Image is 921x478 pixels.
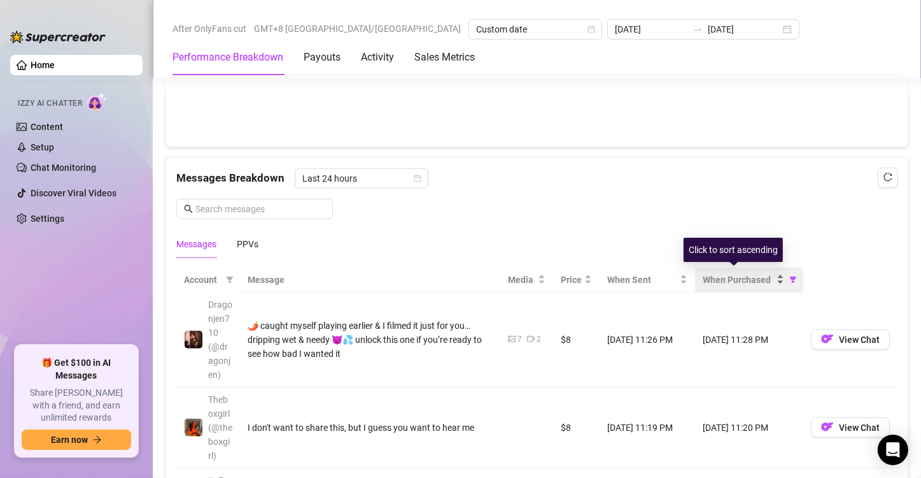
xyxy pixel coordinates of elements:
[476,20,594,39] span: Custom date
[587,25,595,33] span: calendar
[195,202,325,216] input: Search messages
[839,335,880,345] span: View Chat
[304,50,341,65] div: Payouts
[176,168,897,189] div: Messages Breakdown
[811,337,890,347] a: OFView Chat
[883,173,892,182] span: reload
[31,60,55,70] a: Home
[240,268,500,293] th: Message
[811,330,890,350] button: OFView Chat
[508,273,535,287] span: Media
[693,24,703,34] span: to
[10,31,106,43] img: logo-BBDzfeDw.svg
[553,293,600,387] td: $8
[51,435,88,445] span: Earn now
[821,421,834,433] img: OF
[22,430,131,450] button: Earn nowarrow-right
[695,293,803,387] td: [DATE] 11:28 PM
[537,333,541,345] div: 2
[708,22,780,36] input: End date
[176,237,216,251] div: Messages
[185,331,202,349] img: Dragonjen710 (@dragonjen)
[821,333,834,345] img: OF
[31,188,116,198] a: Discover Viral Videos
[248,319,493,361] div: 🌶️ caught myself playing earlier & I filmed it just for you… dripping wet & needy 😈💦 unlock this ...
[695,268,803,293] th: When Purchased
[500,268,553,293] th: Media
[414,50,475,65] div: Sales Metrics
[93,435,102,444] span: arrow-right
[22,357,131,382] span: 🎁 Get $100 in AI Messages
[607,273,677,287] span: When Sent
[600,387,695,468] td: [DATE] 11:19 PM
[839,423,880,433] span: View Chat
[172,50,283,65] div: Performance Breakdown
[31,163,96,173] a: Chat Monitoring
[789,276,797,284] span: filter
[517,333,522,345] div: 7
[361,50,394,65] div: Activity
[414,175,421,182] span: calendar
[87,92,107,111] img: AI Chatter
[31,142,54,152] a: Setup
[561,273,582,287] span: Price
[553,387,600,468] td: $8
[878,435,908,465] div: Open Intercom Messenger
[237,237,258,251] div: PPVs
[302,169,421,188] span: Last 24 hours
[22,387,131,424] span: Share [PERSON_NAME] with a friend, and earn unlimited rewards
[527,335,535,343] span: video-camera
[248,421,493,435] div: I don't want to share this, but I guess you want to hear me
[600,293,695,387] td: [DATE] 11:26 PM
[184,205,193,214] span: search
[254,19,461,38] span: GMT+8 [GEOGRAPHIC_DATA]/[GEOGRAPHIC_DATA]
[787,270,799,289] span: filter
[226,276,234,284] span: filter
[185,419,202,437] img: Theboxgirl (@theboxgirl)
[703,273,774,287] span: When Purchased
[684,238,783,262] div: Click to sort ascending
[508,335,516,343] span: picture
[184,273,221,287] span: Account
[615,22,687,36] input: Start date
[553,268,600,293] th: Price
[695,387,803,468] td: [DATE] 11:20 PM
[31,122,63,132] a: Content
[600,268,695,293] th: When Sent
[811,417,890,438] button: OFView Chat
[18,98,82,110] span: Izzy AI Chatter
[172,19,246,38] span: After OnlyFans cut
[811,425,890,435] a: OFView Chat
[31,214,64,224] a: Settings
[208,300,232,380] span: Dragonjen710 (@dragonjen)
[223,270,236,289] span: filter
[693,24,703,34] span: swap-right
[208,395,232,461] span: Theboxgirl (@theboxgirl)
